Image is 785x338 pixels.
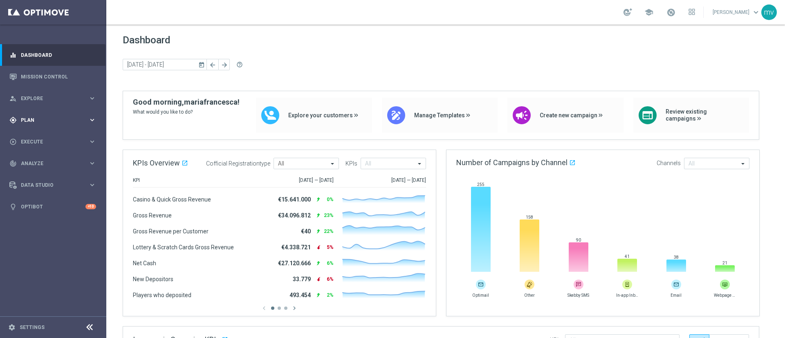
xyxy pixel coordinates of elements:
i: equalizer [9,51,17,59]
span: keyboard_arrow_down [751,8,760,17]
span: Execute [21,139,88,144]
a: Dashboard [21,44,96,66]
button: play_circle_outline Execute keyboard_arrow_right [9,139,96,145]
i: keyboard_arrow_right [88,94,96,102]
span: Analyze [21,161,88,166]
div: Optibot [9,196,96,217]
span: Explore [21,96,88,101]
button: Data Studio keyboard_arrow_right [9,182,96,188]
a: Mission Control [21,66,96,87]
span: school [644,8,653,17]
button: lightbulb Optibot +10 [9,204,96,210]
div: Mission Control [9,66,96,87]
span: Plan [21,118,88,123]
div: Data Studio [9,181,88,189]
i: settings [8,324,16,331]
button: track_changes Analyze keyboard_arrow_right [9,160,96,167]
i: person_search [9,95,17,102]
i: track_changes [9,160,17,167]
i: gps_fixed [9,116,17,124]
i: play_circle_outline [9,138,17,145]
button: person_search Explore keyboard_arrow_right [9,95,96,102]
div: mv [761,4,777,20]
div: Analyze [9,160,88,167]
div: Explore [9,95,88,102]
div: Execute [9,138,88,145]
a: Settings [20,325,45,330]
div: +10 [85,204,96,209]
i: keyboard_arrow_right [88,159,96,167]
span: Data Studio [21,183,88,188]
button: Mission Control [9,74,96,80]
button: gps_fixed Plan keyboard_arrow_right [9,117,96,123]
i: keyboard_arrow_right [88,116,96,124]
i: keyboard_arrow_right [88,181,96,189]
a: Optibot [21,196,85,217]
i: keyboard_arrow_right [88,138,96,145]
div: Plan [9,116,88,124]
button: equalizer Dashboard [9,52,96,58]
a: [PERSON_NAME]keyboard_arrow_down [712,6,761,18]
div: Dashboard [9,44,96,66]
i: lightbulb [9,203,17,210]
